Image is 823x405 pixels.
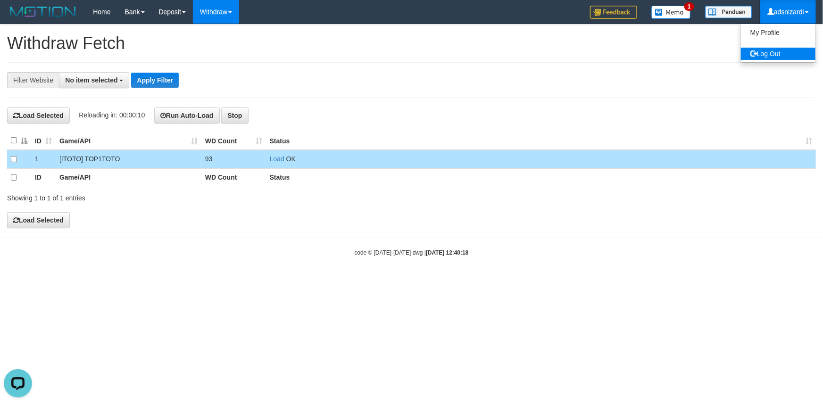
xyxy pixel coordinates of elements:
[266,168,816,186] th: Status
[270,155,284,163] a: Load
[741,48,815,60] a: Log Out
[286,155,296,163] span: OK
[154,107,220,124] button: Run Auto-Load
[7,190,336,203] div: Showing 1 to 1 of 1 entries
[131,73,179,88] button: Apply Filter
[56,168,201,186] th: Game/API
[7,5,79,19] img: MOTION_logo.png
[355,249,469,256] small: code © [DATE]-[DATE] dwg |
[651,6,691,19] img: Button%20Memo.svg
[31,150,56,168] td: 1
[201,168,266,186] th: WD Count
[31,168,56,186] th: ID
[7,34,816,53] h1: Withdraw Fetch
[65,76,117,84] span: No item selected
[79,111,145,119] span: Reloading in: 00:00:10
[56,132,201,150] th: Game/API: activate to sort column ascending
[56,150,201,168] td: [ITOTO] TOP1TOTO
[7,107,70,124] button: Load Selected
[59,72,129,88] button: No item selected
[201,132,266,150] th: WD Count: activate to sort column ascending
[221,107,248,124] button: Stop
[4,4,32,32] button: Open LiveChat chat widget
[590,6,637,19] img: Feedback.jpg
[7,72,59,88] div: Filter Website
[684,2,694,11] span: 1
[426,249,468,256] strong: [DATE] 12:40:18
[266,132,816,150] th: Status: activate to sort column ascending
[31,132,56,150] th: ID: activate to sort column ascending
[7,212,70,228] button: Load Selected
[705,6,752,18] img: panduan.png
[205,155,213,163] span: 93
[741,26,815,39] a: My Profile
